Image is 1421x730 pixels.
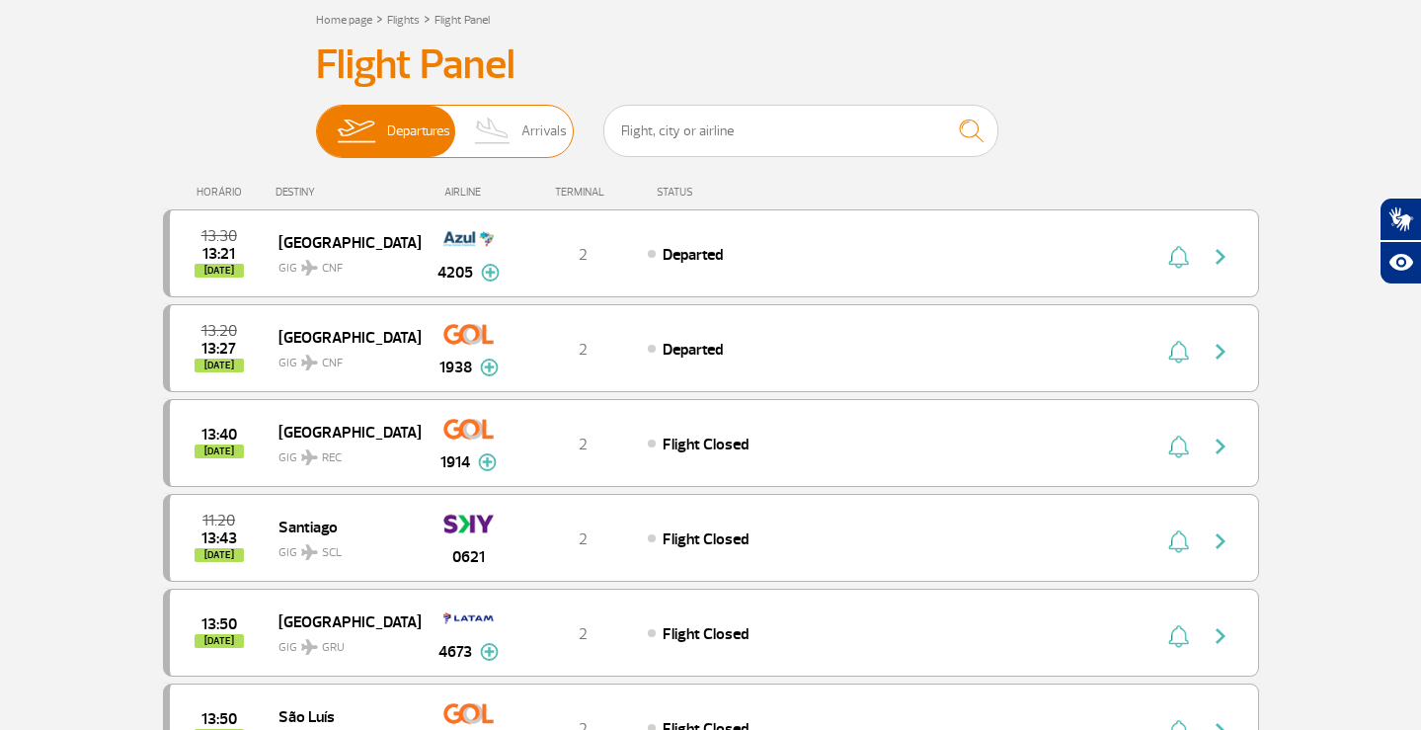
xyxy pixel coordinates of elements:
img: slider-embarque [325,106,387,157]
div: AIRLINE [420,186,518,199]
span: 2025-08-28 13:21:00 [202,247,235,261]
span: 4673 [438,640,472,664]
span: CNF [322,260,343,278]
span: 2 [579,245,588,265]
img: sino-painel-voo.svg [1168,435,1189,458]
img: destiny_airplane.svg [301,260,318,276]
button: Abrir recursos assistivos. [1380,241,1421,284]
img: sino-painel-voo.svg [1168,624,1189,648]
span: Santiago [278,514,405,539]
img: mais-info-painel-voo.svg [478,453,497,471]
img: mais-info-painel-voo.svg [480,359,499,376]
span: [DATE] [195,445,244,458]
span: 2025-08-28 13:50:00 [201,617,237,631]
button: Abrir tradutor de língua de sinais. [1380,198,1421,241]
span: [GEOGRAPHIC_DATA] [278,419,405,445]
span: Flight Closed [663,624,749,644]
div: DESTINY [276,186,420,199]
span: Flight Closed [663,435,749,454]
div: HORÁRIO [169,186,276,199]
img: seta-direita-painel-voo.svg [1209,529,1232,553]
div: STATUS [647,186,808,199]
span: Departed [663,245,723,265]
img: sino-painel-voo.svg [1168,340,1189,364]
span: 2 [579,435,588,454]
span: [GEOGRAPHIC_DATA] [278,229,405,255]
span: REC [322,449,342,467]
img: slider-desembarque [464,106,522,157]
span: GIG [278,439,405,467]
img: seta-direita-painel-voo.svg [1209,340,1232,364]
span: São Luís [278,703,405,729]
span: GIG [278,249,405,278]
span: Departures [387,106,450,157]
span: GIG [278,344,405,372]
img: seta-direita-painel-voo.svg [1209,435,1232,458]
span: CNF [322,355,343,372]
span: 2 [579,529,588,549]
span: [DATE] [195,264,244,278]
span: 2 [579,340,588,360]
span: [GEOGRAPHIC_DATA] [278,608,405,634]
span: 1914 [440,450,470,474]
span: GIG [278,628,405,657]
img: mais-info-painel-voo.svg [481,264,500,282]
span: 2 [579,624,588,644]
a: Flights [387,13,420,28]
div: Plugin de acessibilidade da Hand Talk. [1380,198,1421,284]
span: SCL [322,544,342,562]
span: [GEOGRAPHIC_DATA] [278,324,405,350]
span: [DATE] [195,548,244,562]
span: 2025-08-28 13:40:00 [201,428,237,442]
img: destiny_airplane.svg [301,544,318,560]
img: sino-painel-voo.svg [1168,529,1189,553]
a: Home page [316,13,372,28]
img: seta-direita-painel-voo.svg [1209,624,1232,648]
span: Departed [663,340,723,360]
span: 2025-08-28 13:30:00 [201,229,237,243]
a: > [424,7,431,30]
span: [DATE] [195,359,244,372]
span: 4205 [437,261,473,284]
img: destiny_airplane.svg [301,449,318,465]
span: 2025-08-28 13:50:00 [201,712,237,726]
a: Flight Panel [434,13,490,28]
span: 0621 [452,545,485,569]
div: TERMINAL [518,186,647,199]
span: 2025-08-28 13:20:00 [201,324,237,338]
input: Flight, city or airline [603,105,998,157]
span: Flight Closed [663,529,749,549]
span: 2025-08-28 13:43:00 [201,531,237,545]
h3: Flight Panel [316,41,1106,90]
span: GRU [322,639,345,657]
span: [DATE] [195,634,244,648]
a: > [376,7,383,30]
img: destiny_airplane.svg [301,355,318,370]
span: 2025-08-28 13:27:00 [201,342,236,356]
img: sino-painel-voo.svg [1168,245,1189,269]
span: Arrivals [521,106,567,157]
img: mais-info-painel-voo.svg [480,643,499,661]
img: destiny_airplane.svg [301,639,318,655]
span: 1938 [439,356,472,379]
span: 2025-08-28 11:20:00 [202,514,235,527]
img: seta-direita-painel-voo.svg [1209,245,1232,269]
span: GIG [278,533,405,562]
